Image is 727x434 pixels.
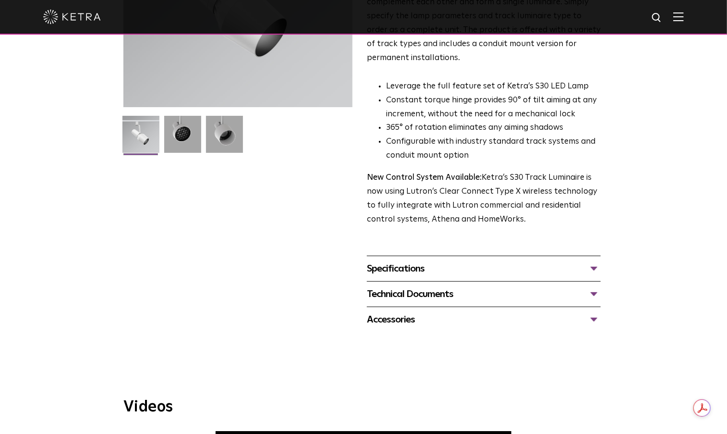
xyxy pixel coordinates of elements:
li: Configurable with industry standard track systems and conduit mount option [386,135,601,163]
img: 3b1b0dc7630e9da69e6b [164,116,201,160]
div: Accessories [367,312,601,327]
img: 9e3d97bd0cf938513d6e [206,116,243,160]
li: Leverage the full feature set of Ketra’s S30 LED Lamp [386,80,601,94]
strong: New Control System Available: [367,174,482,182]
h3: Videos [123,399,604,415]
img: Hamburger%20Nav.svg [673,12,684,21]
img: search icon [651,12,663,24]
img: S30-Track-Luminaire-2021-Web-Square [122,116,159,160]
li: 365° of rotation eliminates any aiming shadows [386,121,601,135]
img: ketra-logo-2019-white [43,10,101,24]
li: Constant torque hinge provides 90° of tilt aiming at any increment, without the need for a mechan... [386,94,601,122]
div: Technical Documents [367,286,601,302]
p: Ketra’s S30 Track Luminaire is now using Lutron’s Clear Connect Type X wireless technology to ful... [367,171,601,227]
div: Specifications [367,261,601,276]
